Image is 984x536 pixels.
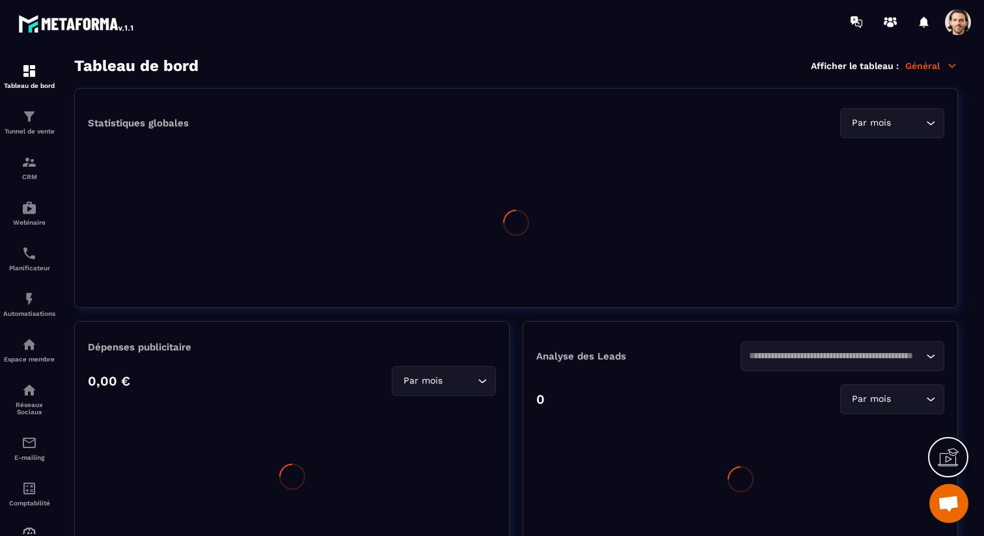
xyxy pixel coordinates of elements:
[840,108,944,138] div: Search for option
[21,200,37,216] img: automations
[74,57,198,75] h3: Tableau de bord
[445,374,474,388] input: Search for option
[741,341,945,371] div: Search for option
[21,291,37,307] img: automations
[88,373,130,389] p: 0,00 €
[3,425,55,471] a: emailemailE-mailing
[3,471,55,516] a: accountantaccountantComptabilité
[3,310,55,317] p: Automatisations
[18,12,135,35] img: logo
[536,350,741,362] p: Analyse des Leads
[894,116,923,130] input: Search for option
[905,60,958,72] p: Général
[21,246,37,261] img: scheduler
[21,382,37,398] img: social-network
[3,82,55,89] p: Tableau de bord
[3,454,55,461] p: E-mailing
[3,373,55,425] a: social-networksocial-networkRéseaux Sociaux
[929,484,968,523] a: Ouvrir le chat
[3,236,55,281] a: schedulerschedulerPlanificateur
[21,337,37,352] img: automations
[88,341,496,353] p: Dépenses publicitaire
[3,128,55,135] p: Tunnel de vente
[811,61,899,71] p: Afficher le tableau :
[840,384,944,414] div: Search for option
[3,190,55,236] a: automationsautomationsWebinaire
[21,63,37,79] img: formation
[21,154,37,170] img: formation
[536,391,545,407] p: 0
[849,116,894,130] span: Par mois
[3,173,55,180] p: CRM
[3,327,55,373] a: automationsautomationsEspace membre
[3,99,55,145] a: formationformationTunnel de vente
[3,53,55,99] a: formationformationTableau de bord
[21,109,37,124] img: formation
[88,117,189,129] p: Statistiques globales
[3,500,55,507] p: Comptabilité
[3,264,55,272] p: Planificateur
[749,349,923,363] input: Search for option
[21,435,37,451] img: email
[894,392,923,406] input: Search for option
[3,219,55,226] p: Webinaire
[3,281,55,327] a: automationsautomationsAutomatisations
[3,401,55,416] p: Réseaux Sociaux
[400,374,445,388] span: Par mois
[392,366,496,396] div: Search for option
[3,356,55,363] p: Espace membre
[3,145,55,190] a: formationformationCRM
[849,392,894,406] span: Par mois
[21,481,37,496] img: accountant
